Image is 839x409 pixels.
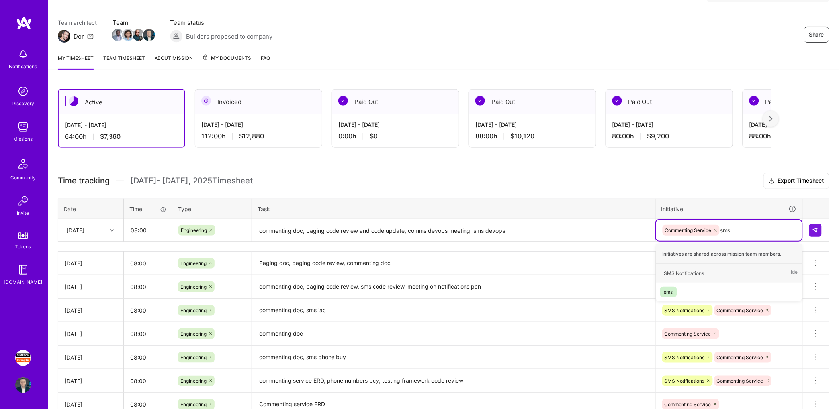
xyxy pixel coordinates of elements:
a: User Avatar [13,377,33,393]
textarea: commenting doc, sms phone buy [253,346,655,368]
img: Simpson Strong-Tie: Full-stack engineering team for Platform [15,350,31,366]
div: Time [129,205,166,213]
div: SMS Notifications [664,269,704,277]
div: [DATE] - [DATE] [475,120,589,129]
th: Type [172,199,252,219]
span: Engineering [180,307,207,313]
span: Commenting Service [717,354,763,360]
span: Commenting Service [665,227,712,233]
img: Team Member Avatar [143,29,155,41]
span: Engineering [180,401,207,407]
img: Paid Out [749,96,759,106]
div: 88:00 h [475,132,589,140]
div: Paid Out [332,90,459,114]
img: Paid Out [612,96,622,106]
span: $7,360 [100,132,121,141]
textarea: commenting doc, sms iac [253,299,655,321]
span: Engineering [180,284,207,290]
textarea: commenting doc, paging code review and code update, comms devops meeting, sms devops [253,220,655,241]
div: [DATE] [65,400,117,409]
img: Team Member Avatar [133,29,145,41]
div: [DOMAIN_NAME] [4,278,43,286]
div: Invoiced [195,90,322,114]
div: Tokens [15,242,31,251]
div: [DATE] [66,226,84,234]
div: [DATE] [65,377,117,385]
div: [DATE] - [DATE] [612,120,726,129]
span: My Documents [202,54,251,63]
div: Missions [14,135,33,143]
i: icon Download [769,177,775,185]
i: icon Mail [87,33,94,39]
img: Team Member Avatar [112,29,124,41]
div: [DATE] [65,306,117,315]
a: My timesheet [58,54,94,70]
div: Active [59,90,184,114]
span: Team status [170,18,272,27]
div: Paid Out [469,90,596,114]
textarea: commenting doc [253,323,655,345]
input: HH:MM [124,300,172,321]
img: Team Architect [58,30,70,43]
th: Task [252,199,656,219]
span: Hide [788,268,798,279]
a: My Documents [202,54,251,70]
img: Team Member Avatar [122,29,134,41]
span: Commenting Service [665,331,711,337]
textarea: commenting doc, paging code review, sms code review, meeting on notifications pan [253,276,655,298]
a: FAQ [261,54,270,70]
span: Commenting Service [717,378,763,384]
div: Community [10,173,36,182]
div: [DATE] [65,283,117,291]
span: Engineering [180,331,207,337]
div: [DATE] - [DATE] [201,120,315,129]
span: Time tracking [58,176,110,186]
div: [DATE] [65,353,117,362]
span: Commenting Service [717,307,763,313]
input: HH:MM [124,220,172,241]
div: Notifications [9,62,37,71]
img: right [769,116,773,122]
input: HH:MM [124,276,172,297]
span: Engineering [180,378,207,384]
span: $12,880 [239,132,264,140]
img: tokens [18,232,28,239]
div: Initiative [661,204,797,214]
div: 112:00 h [201,132,315,140]
div: [DATE] - [DATE] [338,120,452,129]
div: Invite [17,209,29,217]
textarea: Paging doc, paging code review, commenting doc [253,252,655,274]
span: SMS Notifications [665,354,705,360]
img: Invite [15,193,31,209]
span: $9,200 [647,132,669,140]
img: User Avatar [15,377,31,393]
div: 0:00 h [338,132,452,140]
div: [DATE] [65,330,117,338]
div: sms [664,288,673,296]
div: 64:00 h [65,132,178,141]
a: Team Member Avatar [113,28,123,42]
i: icon Chevron [110,228,114,232]
img: teamwork [15,119,31,135]
textarea: commenting service ERD, phone numbers buy, testing framework code review [253,370,655,392]
img: discovery [15,83,31,99]
span: SMS Notifications [665,378,705,384]
a: About Mission [155,54,193,70]
a: Team timesheet [103,54,145,70]
span: Team [113,18,154,27]
span: Engineering [180,260,207,266]
span: $0 [370,132,377,140]
img: Community [14,154,33,173]
input: HH:MM [124,370,172,391]
div: Initiatives are shared across mission team members. [656,244,802,264]
div: Dor [74,32,84,41]
span: Commenting Service [665,401,711,407]
span: SMS Notifications [665,307,705,313]
img: logo [16,16,32,30]
button: Export Timesheet [763,173,829,189]
a: Team Member Avatar [144,28,154,42]
a: Simpson Strong-Tie: Full-stack engineering team for Platform [13,350,33,366]
div: Paid Out [606,90,733,114]
th: Date [58,199,124,219]
div: 80:00 h [612,132,726,140]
